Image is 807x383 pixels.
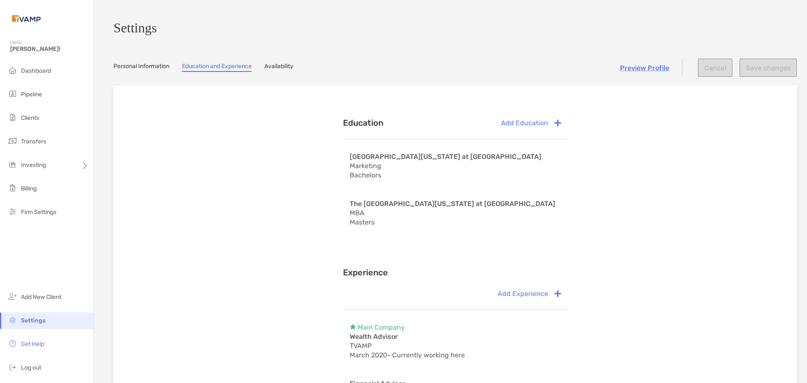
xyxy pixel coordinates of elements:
img: pipeline icon [8,89,18,99]
button: Add Education [495,114,568,132]
p: Bachelors [350,172,541,179]
img: investing icon [8,159,18,169]
span: Clients [21,114,39,122]
span: Log out [21,364,41,371]
span: Add New Client [21,293,61,301]
p: Main Company [350,324,561,331]
span: Settings [21,317,45,324]
a: Education and Experience [182,63,252,72]
img: billing icon [8,183,18,193]
img: transfers icon [8,136,18,146]
span: Firm Settings [21,209,56,216]
img: settings icon [8,315,18,325]
img: dashboard icon [8,65,18,75]
p: Masters [350,219,555,226]
a: Availability [264,63,293,72]
img: logout icon [8,362,18,372]
img: clients icon [8,112,18,122]
span: Get Help [21,341,44,348]
h3: Settings [113,20,797,36]
p: TVAMP [350,342,465,349]
h3: Education [343,118,383,128]
span: Investing [21,161,46,169]
p: March 2020 - Currently working here [350,351,465,359]
img: Main Company [350,324,356,330]
span: Pipeline [21,91,42,98]
h3: Experience [343,267,388,277]
h4: [GEOGRAPHIC_DATA][US_STATE] at [GEOGRAPHIC_DATA] [350,153,541,160]
p: MBA [350,209,555,217]
img: get-help icon [8,338,18,349]
img: add_new_client icon [8,291,18,301]
span: Dashboard [21,67,51,74]
img: firm-settings icon [8,206,18,217]
img: button icon [554,290,561,297]
span: Transfers [21,138,46,145]
h4: The [GEOGRAPHIC_DATA][US_STATE] at [GEOGRAPHIC_DATA] [350,200,555,207]
span: [PERSON_NAME]! [10,45,89,53]
p: Marketing [350,162,541,169]
img: Zoe Logo [10,3,42,34]
a: Personal Information [113,63,169,72]
span: Billing [21,185,37,192]
img: button icon [554,119,561,127]
button: Add Experience [491,284,568,303]
a: Preview Profile [620,64,669,72]
h4: Wealth Advisor [350,333,465,340]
